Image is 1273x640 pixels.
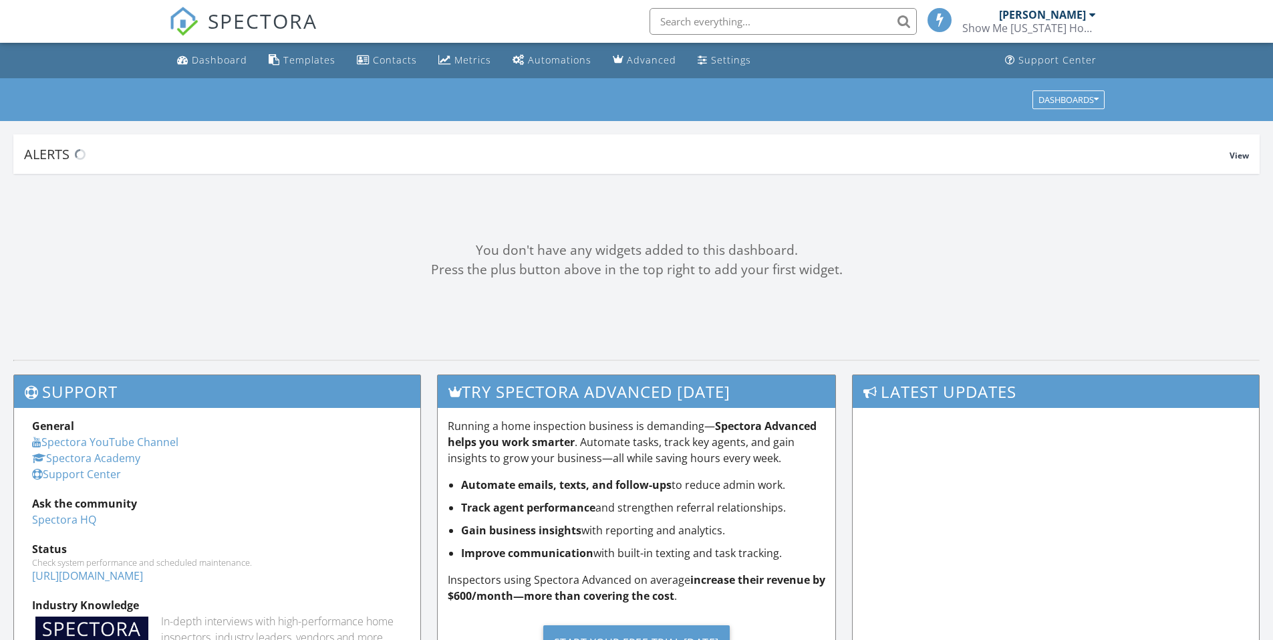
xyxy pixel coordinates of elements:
li: and strengthen referral relationships. [461,500,826,516]
strong: Track agent performance [461,500,595,515]
strong: General [32,419,74,433]
div: Status [32,541,402,557]
a: Spectora HQ [32,512,96,527]
div: Show Me Missouri Home Inspections LLC. [962,21,1096,35]
a: [URL][DOMAIN_NAME] [32,568,143,583]
div: Press the plus button above in the top right to add your first widget. [13,260,1260,280]
div: Check system performance and scheduled maintenance. [32,557,402,568]
strong: Automate emails, texts, and follow-ups [461,477,672,492]
div: You don't have any widgets added to this dashboard. [13,241,1260,260]
h3: Support [14,375,420,408]
input: Search everything... [650,8,917,35]
strong: Improve communication [461,546,593,560]
a: Spectora YouTube Channel [32,435,178,449]
button: Dashboards [1032,90,1105,109]
div: Support Center [1018,54,1097,66]
a: Metrics [433,48,497,73]
a: SPECTORA [169,18,317,46]
div: Alerts [24,145,1230,163]
div: Industry Knowledge [32,597,402,613]
div: Dashboards [1038,95,1099,104]
a: Templates [263,48,341,73]
a: Spectora Academy [32,451,140,465]
p: Running a home inspection business is demanding— . Automate tasks, track key agents, and gain ins... [448,418,826,466]
a: Advanced [607,48,682,73]
div: Dashboard [192,54,247,66]
div: Ask the community [32,496,402,512]
a: Support Center [1000,48,1102,73]
span: View [1230,150,1249,161]
span: SPECTORA [208,7,317,35]
strong: Spectora Advanced helps you work smarter [448,419,817,449]
div: Automations [528,54,591,66]
h3: Latest Updates [853,375,1259,408]
li: to reduce admin work. [461,477,826,493]
li: with reporting and analytics. [461,522,826,538]
h3: Try spectora advanced [DATE] [438,375,836,408]
div: Metrics [454,54,491,66]
strong: Gain business insights [461,523,581,538]
strong: increase their revenue by $600/month—more than covering the cost [448,572,825,603]
a: Contacts [351,48,422,73]
div: Templates [283,54,335,66]
a: Dashboard [172,48,253,73]
img: The Best Home Inspection Software - Spectora [169,7,198,36]
div: Settings [711,54,751,66]
li: with built-in texting and task tracking. [461,545,826,561]
a: Support Center [32,467,121,482]
a: Automations (Basic) [507,48,597,73]
p: Inspectors using Spectora Advanced on average . [448,572,826,604]
div: Advanced [627,54,676,66]
a: Settings [692,48,756,73]
div: [PERSON_NAME] [999,8,1086,21]
div: Contacts [373,54,417,66]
